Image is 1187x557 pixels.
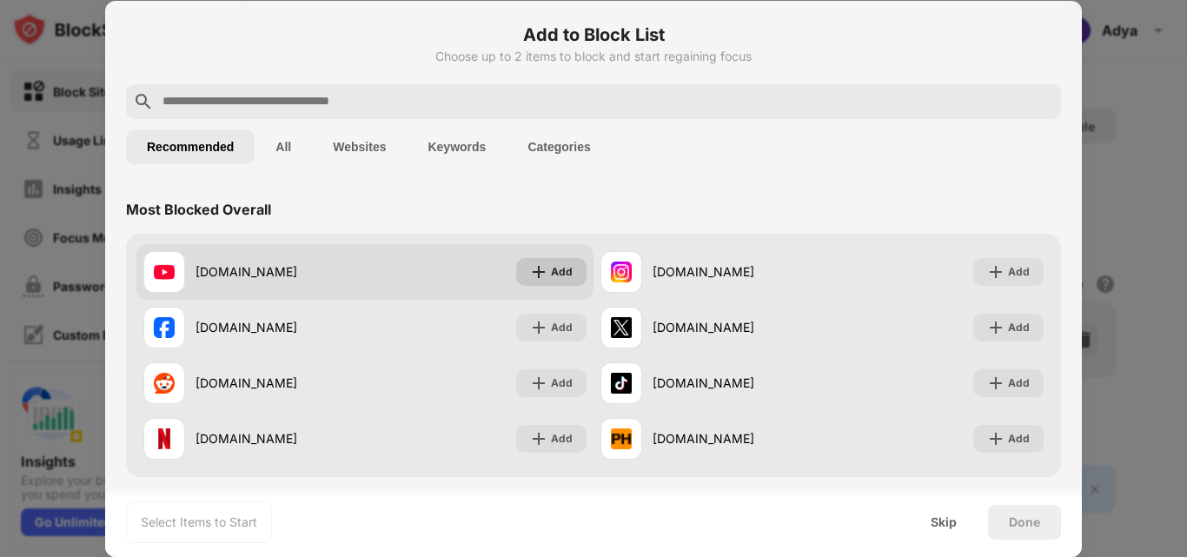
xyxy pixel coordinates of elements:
[1008,263,1030,281] div: Add
[312,129,407,164] button: Websites
[551,263,573,281] div: Add
[653,262,822,281] div: [DOMAIN_NAME]
[407,129,507,164] button: Keywords
[653,318,822,336] div: [DOMAIN_NAME]
[611,317,632,338] img: favicons
[126,22,1061,48] h6: Add to Block List
[653,374,822,392] div: [DOMAIN_NAME]
[551,375,573,392] div: Add
[126,201,271,218] div: Most Blocked Overall
[611,373,632,394] img: favicons
[154,262,175,282] img: favicons
[255,129,312,164] button: All
[196,318,365,336] div: [DOMAIN_NAME]
[551,319,573,336] div: Add
[196,374,365,392] div: [DOMAIN_NAME]
[154,428,175,449] img: favicons
[507,129,611,164] button: Categories
[611,428,632,449] img: favicons
[653,429,822,448] div: [DOMAIN_NAME]
[154,373,175,394] img: favicons
[611,262,632,282] img: favicons
[1009,515,1040,529] div: Done
[154,317,175,338] img: favicons
[551,430,573,448] div: Add
[126,50,1061,63] div: Choose up to 2 items to block and start regaining focus
[1008,430,1030,448] div: Add
[931,515,957,529] div: Skip
[1008,375,1030,392] div: Add
[133,91,154,112] img: search.svg
[196,429,365,448] div: [DOMAIN_NAME]
[196,262,365,281] div: [DOMAIN_NAME]
[126,129,255,164] button: Recommended
[1008,319,1030,336] div: Add
[141,514,257,531] div: Select Items to Start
